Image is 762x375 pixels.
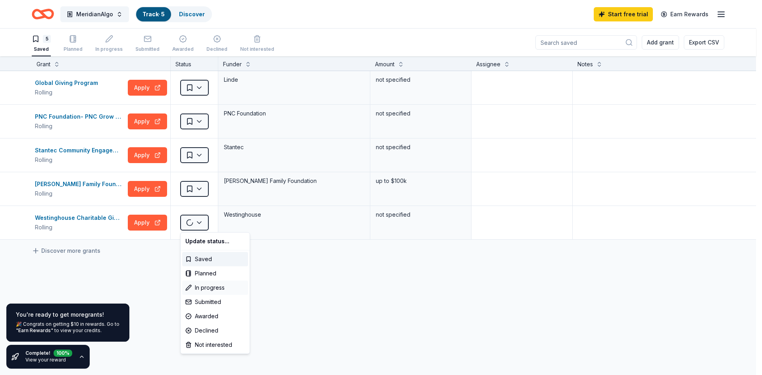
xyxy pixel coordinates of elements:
div: Update status... [182,234,248,248]
div: Submitted [182,295,248,309]
div: Planned [182,266,248,281]
div: Saved [182,252,248,266]
div: Declined [182,323,248,338]
div: Awarded [182,309,248,323]
div: Not interested [182,338,248,352]
div: In progress [182,281,248,295]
